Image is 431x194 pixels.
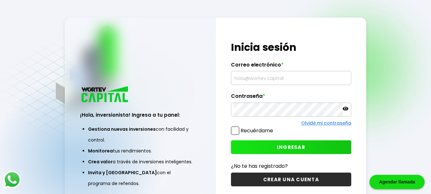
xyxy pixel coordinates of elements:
[231,162,351,186] a: ¿No te has registrado?CREAR UNA CUENTA
[241,127,273,134] label: Recuérdame
[3,171,21,189] img: logos_whatsapp-icon.242b2217.svg
[231,162,351,170] p: ¿No te has registrado?
[231,62,351,71] label: Correo electrónico
[88,159,113,165] span: Crea valor
[231,173,351,186] button: CREAR UNA CUENTA
[234,71,348,85] input: hola@wortev.capital
[88,156,193,167] li: a través de inversiones inteligentes.
[88,167,193,189] li: con el programa de referidos.
[80,85,130,104] img: logo_wortev_capital
[369,175,425,189] div: Agendar llamada
[301,120,351,126] a: Olvidé mi contraseña
[80,111,201,119] h3: ¡Hola, inversionista! Ingresa a tu panel:
[88,169,157,176] span: Invita y [GEOGRAPHIC_DATA]
[88,148,113,154] span: Monitorea
[88,126,156,132] span: Gestiona nuevas inversiones
[231,40,351,55] h1: Inicia sesión
[88,124,193,145] li: con facilidad y control.
[231,140,351,154] button: INGRESAR
[231,93,351,103] label: Contraseña
[88,145,193,156] li: tus rendimientos.
[277,144,305,151] span: INGRESAR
